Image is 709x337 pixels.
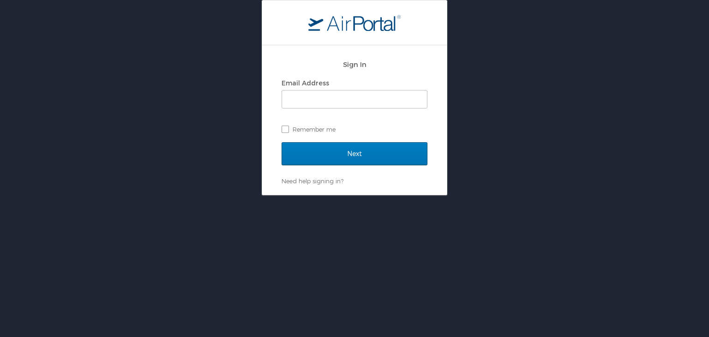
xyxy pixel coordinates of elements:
label: Remember me [282,122,427,136]
a: Need help signing in? [282,177,343,185]
input: Next [282,142,427,165]
h2: Sign In [282,59,427,70]
img: logo [308,14,401,31]
label: Email Address [282,79,329,87]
